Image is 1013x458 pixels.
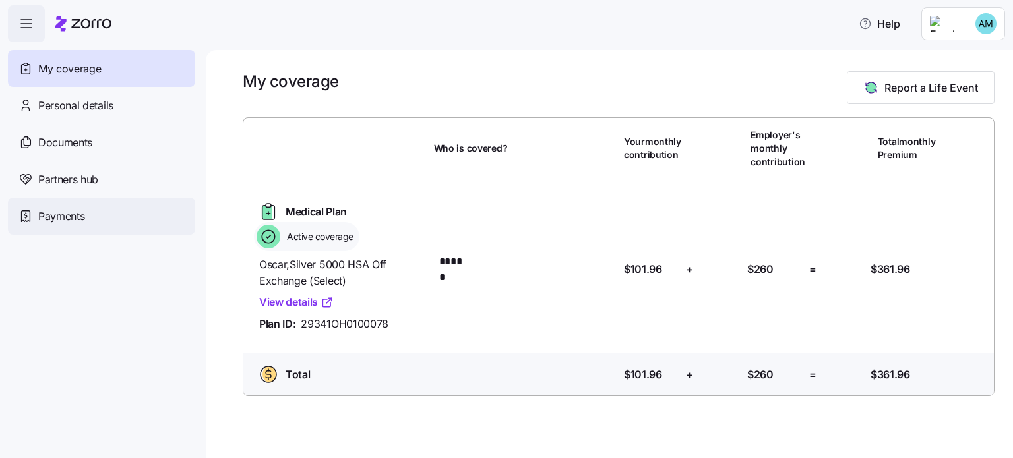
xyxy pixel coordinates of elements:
[38,61,101,77] span: My coverage
[847,71,995,104] button: Report a Life Event
[848,11,911,37] button: Help
[259,294,334,310] a: View details
[286,204,347,220] span: Medical Plan
[624,135,681,162] span: Your monthly contribution
[8,124,195,161] a: Documents
[259,256,423,289] span: Oscar , Silver 5000 HSA Off Exchange (Select)
[809,261,816,277] span: =
[747,261,774,277] span: $260
[283,230,353,243] span: Active coverage
[243,71,339,92] h1: My coverage
[884,80,978,96] span: Report a Life Event
[8,50,195,87] a: My coverage
[38,208,84,225] span: Payments
[38,171,98,188] span: Partners hub
[38,98,113,114] span: Personal details
[8,161,195,198] a: Partners hub
[751,129,805,169] span: Employer's monthly contribution
[686,261,693,277] span: +
[930,16,956,32] img: Employer logo
[38,134,92,151] span: Documents
[686,366,693,383] span: +
[8,87,195,124] a: Personal details
[878,135,936,162] span: Total monthly Premium
[301,316,388,332] span: 29341OH0100078
[747,366,774,383] span: $260
[434,142,508,155] span: Who is covered?
[809,366,816,383] span: =
[859,16,900,32] span: Help
[975,13,997,34] img: 0a25d7b837d612ceb6f34f9f621372de
[8,198,195,235] a: Payments
[871,261,910,277] span: $361.96
[624,366,662,383] span: $101.96
[624,261,662,277] span: $101.96
[286,366,310,383] span: Total
[259,316,295,332] span: Plan ID:
[871,366,910,383] span: $361.96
